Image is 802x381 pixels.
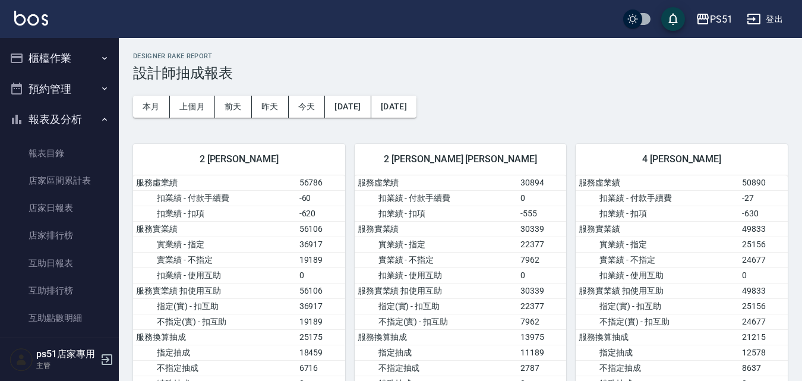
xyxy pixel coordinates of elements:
[661,7,685,31] button: save
[517,206,566,221] td: -555
[5,43,114,74] button: 櫃檯作業
[355,345,518,360] td: 指定抽成
[5,332,114,359] a: 互助業績報表
[739,190,788,206] td: -27
[133,298,296,314] td: 指定(實) - 扣互助
[5,194,114,222] a: 店家日報表
[371,96,416,118] button: [DATE]
[355,360,518,376] td: 不指定抽成
[517,267,566,283] td: 0
[517,237,566,252] td: 22377
[133,314,296,329] td: 不指定(實) - 扣互助
[739,175,788,191] td: 50890
[289,96,326,118] button: 今天
[296,329,345,345] td: 25175
[133,329,296,345] td: 服務換算抽成
[517,329,566,345] td: 13975
[5,74,114,105] button: 預約管理
[355,329,518,345] td: 服務換算抽成
[517,252,566,267] td: 7962
[739,329,788,345] td: 21215
[296,283,345,298] td: 56106
[296,345,345,360] td: 18459
[133,283,296,298] td: 服務實業績 扣使用互助
[296,314,345,329] td: 19189
[133,175,296,191] td: 服務虛業績
[517,314,566,329] td: 7962
[133,237,296,252] td: 實業績 - 指定
[739,221,788,237] td: 49833
[5,222,114,249] a: 店家排行榜
[739,283,788,298] td: 49833
[215,96,252,118] button: 前天
[576,298,739,314] td: 指定(實) - 扣互助
[36,360,97,371] p: 主管
[355,267,518,283] td: 扣業績 - 使用互助
[576,314,739,329] td: 不指定(實) - 扣互助
[14,11,48,26] img: Logo
[576,190,739,206] td: 扣業績 - 付款手續費
[355,206,518,221] td: 扣業績 - 扣項
[517,360,566,376] td: 2787
[517,221,566,237] td: 30339
[296,298,345,314] td: 36917
[296,360,345,376] td: 6716
[739,314,788,329] td: 24677
[5,104,114,135] button: 報表及分析
[369,153,552,165] span: 2 [PERSON_NAME] [PERSON_NAME]
[576,206,739,221] td: 扣業績 - 扣項
[710,12,732,27] div: PS51
[133,52,788,60] h2: Designer Rake Report
[133,206,296,221] td: 扣業績 - 扣項
[355,283,518,298] td: 服務實業績 扣使用互助
[517,283,566,298] td: 30339
[355,314,518,329] td: 不指定(實) - 扣互助
[170,96,215,118] button: 上個月
[517,298,566,314] td: 22377
[10,348,33,371] img: Person
[296,267,345,283] td: 0
[739,298,788,314] td: 25156
[36,348,97,360] h5: ps51店家專用
[355,237,518,252] td: 實業績 - 指定
[691,7,737,32] button: PS51
[296,252,345,267] td: 19189
[576,175,739,191] td: 服務虛業績
[355,298,518,314] td: 指定(實) - 扣互助
[252,96,289,118] button: 昨天
[355,252,518,267] td: 實業績 - 不指定
[576,329,739,345] td: 服務換算抽成
[133,221,296,237] td: 服務實業績
[517,345,566,360] td: 11189
[133,65,788,81] h3: 設計師抽成報表
[296,190,345,206] td: -60
[355,221,518,237] td: 服務實業績
[133,345,296,360] td: 指定抽成
[5,304,114,332] a: 互助點數明細
[133,96,170,118] button: 本月
[739,252,788,267] td: 24677
[133,252,296,267] td: 實業績 - 不指定
[133,267,296,283] td: 扣業績 - 使用互助
[576,267,739,283] td: 扣業績 - 使用互助
[590,153,773,165] span: 4 [PERSON_NAME]
[325,96,371,118] button: [DATE]
[739,237,788,252] td: 25156
[296,221,345,237] td: 56106
[517,175,566,191] td: 30894
[517,190,566,206] td: 0
[739,206,788,221] td: -630
[742,8,788,30] button: 登出
[133,190,296,206] td: 扣業績 - 付款手續費
[576,283,739,298] td: 服務實業績 扣使用互助
[576,345,739,360] td: 指定抽成
[576,237,739,252] td: 實業績 - 指定
[296,206,345,221] td: -620
[739,267,788,283] td: 0
[296,237,345,252] td: 36917
[5,277,114,304] a: 互助排行榜
[5,250,114,277] a: 互助日報表
[147,153,331,165] span: 2 [PERSON_NAME]
[739,345,788,360] td: 12578
[133,360,296,376] td: 不指定抽成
